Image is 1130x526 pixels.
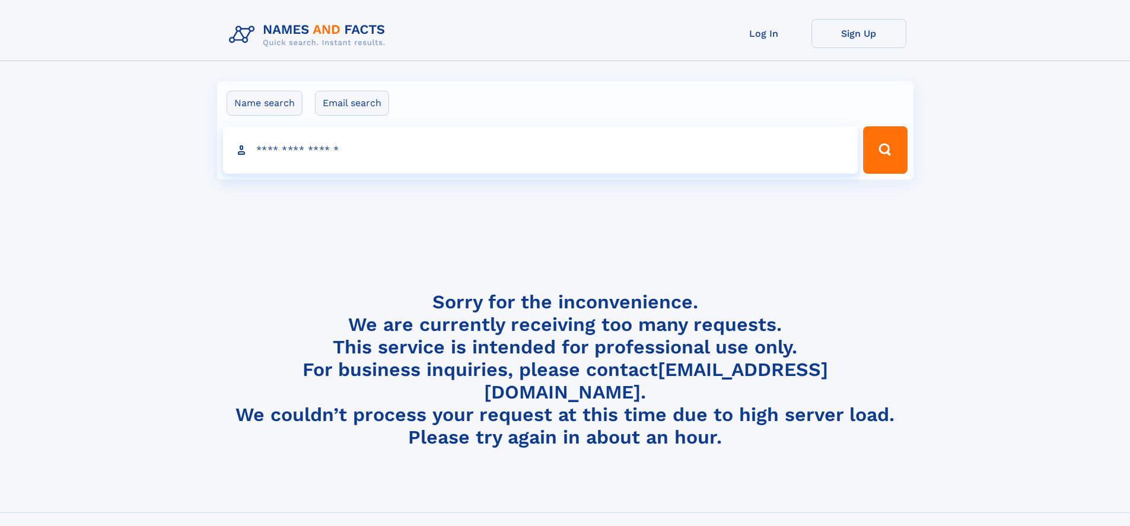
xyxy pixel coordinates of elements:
[315,91,389,116] label: Email search
[484,358,828,403] a: [EMAIL_ADDRESS][DOMAIN_NAME]
[224,19,395,51] img: Logo Names and Facts
[227,91,303,116] label: Name search
[224,291,906,449] h4: Sorry for the inconvenience. We are currently receiving too many requests. This service is intend...
[811,19,906,48] a: Sign Up
[863,126,907,174] button: Search Button
[717,19,811,48] a: Log In
[223,126,858,174] input: search input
